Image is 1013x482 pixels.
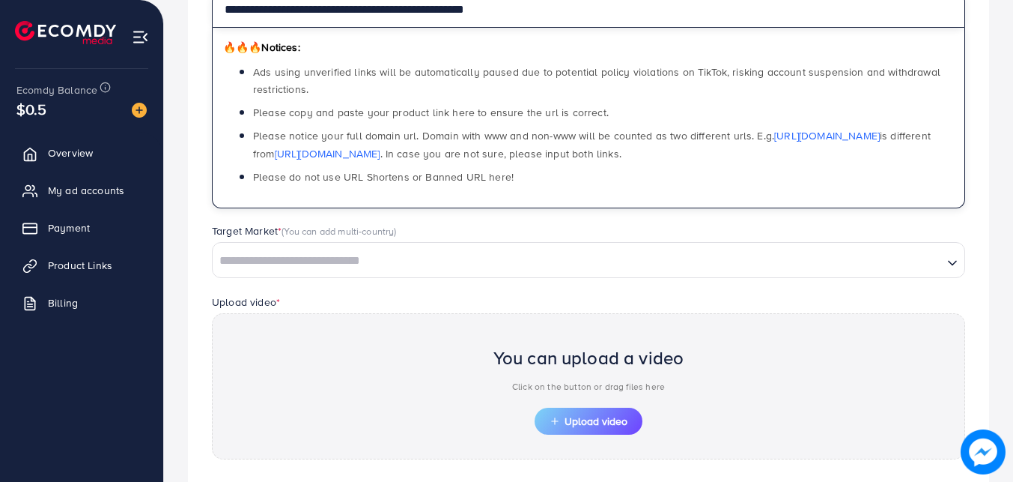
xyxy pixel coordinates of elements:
[212,242,965,278] div: Search for option
[11,288,152,318] a: Billing
[132,28,149,46] img: menu
[132,103,147,118] img: image
[253,105,609,120] span: Please copy and paste your product link here to ensure the url is correct.
[48,258,112,273] span: Product Links
[214,250,941,273] input: Search for option
[48,183,124,198] span: My ad accounts
[493,378,684,396] p: Click on the button or drag files here
[282,224,396,238] span: (You can add multi-country)
[11,213,152,243] a: Payment
[223,40,300,55] span: Notices:
[550,416,627,427] span: Upload video
[223,40,261,55] span: 🔥🔥🔥
[15,21,116,44] img: logo
[16,82,97,97] span: Ecomdy Balance
[16,98,47,120] span: $0.5
[774,128,880,143] a: [URL][DOMAIN_NAME]
[253,128,931,160] span: Please notice your full domain url. Domain with www and non-www will be counted as two different ...
[48,220,90,235] span: Payment
[535,408,642,435] button: Upload video
[212,223,397,238] label: Target Market
[48,145,93,160] span: Overview
[212,295,280,310] label: Upload video
[253,169,514,184] span: Please do not use URL Shortens or Banned URL here!
[48,295,78,310] span: Billing
[493,347,684,369] h2: You can upload a video
[961,430,1006,475] img: image
[253,64,940,97] span: Ads using unverified links will be automatically paused due to potential policy violations on Tik...
[275,146,380,161] a: [URL][DOMAIN_NAME]
[11,175,152,205] a: My ad accounts
[11,138,152,168] a: Overview
[11,250,152,280] a: Product Links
